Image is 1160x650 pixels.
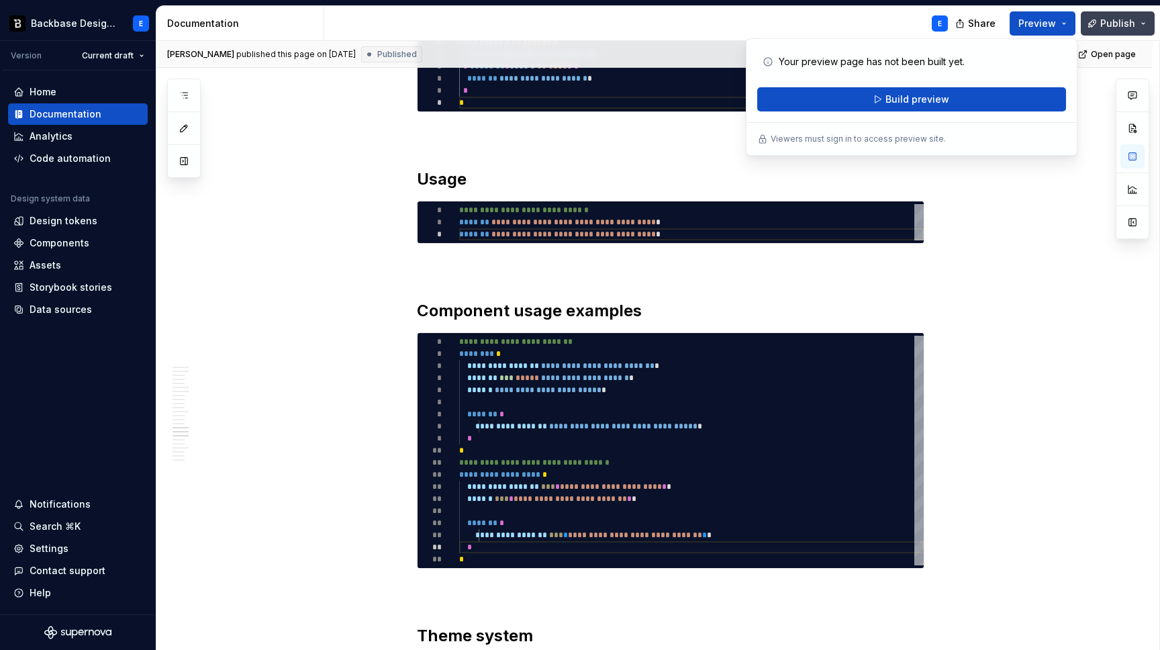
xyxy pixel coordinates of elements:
[76,46,150,65] button: Current draft
[30,259,61,272] div: Assets
[30,130,72,143] div: Analytics
[757,87,1066,111] button: Build preview
[30,85,56,99] div: Home
[30,520,81,533] div: Search ⌘K
[938,18,942,29] div: E
[30,564,105,577] div: Contact support
[30,542,68,555] div: Settings
[8,210,148,232] a: Design tokens
[417,625,924,647] h2: Theme system
[417,300,924,322] h2: Component usage examples
[44,626,111,639] svg: Supernova Logo
[236,49,356,60] div: published this page on [DATE]
[31,17,117,30] div: Backbase Design System
[8,494,148,515] button: Notifications
[949,11,1004,36] button: Share
[9,15,26,32] img: ef5c8306-425d-487c-96cf-06dd46f3a532.png
[8,232,148,254] a: Components
[1100,17,1135,30] span: Publish
[30,107,101,121] div: Documentation
[417,169,924,190] h2: Usage
[8,299,148,320] a: Data sources
[30,236,89,250] div: Components
[139,18,143,29] div: E
[30,152,111,165] div: Code automation
[8,538,148,559] a: Settings
[8,81,148,103] a: Home
[167,49,234,60] span: [PERSON_NAME]
[82,50,134,61] span: Current draft
[1010,11,1075,36] button: Preview
[30,281,112,294] div: Storybook stories
[30,586,51,600] div: Help
[167,17,318,30] div: Documentation
[30,303,92,316] div: Data sources
[11,50,42,61] div: Version
[885,93,949,106] span: Build preview
[8,103,148,125] a: Documentation
[30,214,97,228] div: Design tokens
[1091,49,1136,60] span: Open page
[968,17,996,30] span: Share
[8,254,148,276] a: Assets
[8,126,148,147] a: Analytics
[8,277,148,298] a: Storybook stories
[11,193,90,204] div: Design system data
[8,148,148,169] a: Code automation
[8,560,148,582] button: Contact support
[30,498,91,511] div: Notifications
[1018,17,1056,30] span: Preview
[779,55,965,68] p: Your preview page has not been built yet.
[3,9,153,38] button: Backbase Design SystemE
[377,49,417,60] span: Published
[8,582,148,604] button: Help
[1081,11,1155,36] button: Publish
[8,516,148,537] button: Search ⌘K
[771,134,946,144] p: Viewers must sign in to access preview site.
[1074,45,1142,64] a: Open page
